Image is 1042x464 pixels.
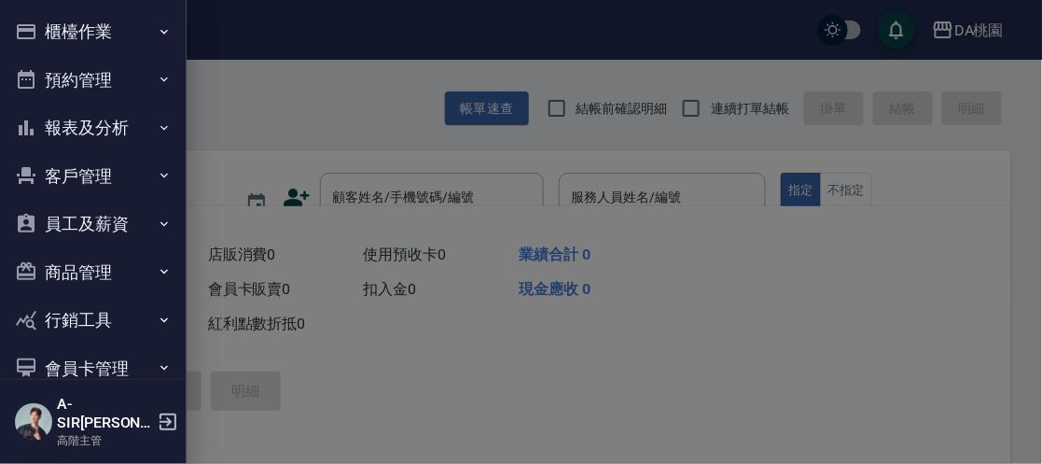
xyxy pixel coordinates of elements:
p: 高階主管 [57,432,152,449]
button: 客戶管理 [7,152,179,201]
button: 會員卡管理 [7,344,179,393]
button: 櫃檯作業 [7,7,179,56]
h5: A-SIR[PERSON_NAME] [57,395,152,432]
button: 報表及分析 [7,104,179,152]
button: 商品管理 [7,248,179,297]
button: 員工及薪資 [7,200,179,248]
button: 行銷工具 [7,296,179,344]
img: Person [15,403,52,441]
button: 預約管理 [7,56,179,105]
